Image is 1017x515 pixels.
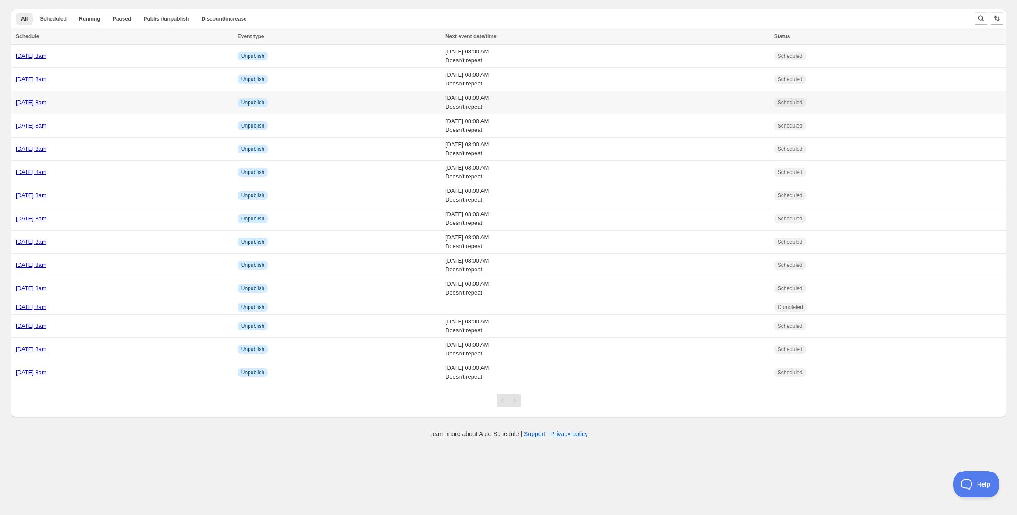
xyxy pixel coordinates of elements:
span: Scheduled [778,169,803,176]
a: [DATE] 8am [16,122,46,129]
td: [DATE] 08:00 AM Doesn't repeat [443,315,772,338]
span: Completed [778,304,803,311]
button: Search and filter results [975,12,987,25]
span: Unpublish [241,76,264,83]
span: Running [79,15,100,22]
span: Scheduled [778,238,803,245]
span: Scheduled [778,215,803,222]
span: Unpublish [241,304,264,311]
span: Unpublish [241,122,264,129]
span: Unpublish [241,53,264,60]
a: Privacy policy [551,430,588,437]
span: Status [774,33,790,39]
span: Scheduled [778,53,803,60]
td: [DATE] 08:00 AM Doesn't repeat [443,138,772,161]
span: Unpublish [241,215,264,222]
span: Unpublish [241,285,264,292]
td: [DATE] 08:00 AM Doesn't repeat [443,277,772,300]
span: Unpublish [241,99,264,106]
td: [DATE] 08:00 AM Doesn't repeat [443,114,772,138]
span: Scheduled [778,346,803,353]
a: [DATE] 8am [16,323,46,329]
iframe: Toggle Customer Support [953,471,999,497]
span: Unpublish [241,169,264,176]
span: Unpublish [241,346,264,353]
span: Unpublish [241,323,264,330]
span: Paused [113,15,132,22]
a: [DATE] 8am [16,215,46,222]
td: [DATE] 08:00 AM Doesn't repeat [443,254,772,277]
a: [DATE] 8am [16,146,46,152]
a: Support [524,430,545,437]
td: [DATE] 08:00 AM Doesn't repeat [443,184,772,207]
span: Publish/unpublish [143,15,189,22]
span: Discount/increase [201,15,246,22]
span: Next event date/time [445,33,497,39]
p: Learn more about Auto Schedule | | [429,430,588,438]
button: Sort the results [991,12,1003,25]
span: Event type [238,33,264,39]
span: Unpublish [241,369,264,376]
span: Unpublish [241,146,264,153]
nav: Pagination [497,394,521,407]
td: [DATE] 08:00 AM Doesn't repeat [443,91,772,114]
td: [DATE] 08:00 AM Doesn't repeat [443,361,772,384]
a: [DATE] 8am [16,238,46,245]
a: [DATE] 8am [16,169,46,175]
span: Unpublish [241,192,264,199]
td: [DATE] 08:00 AM Doesn't repeat [443,338,772,361]
span: Schedule [16,33,39,39]
span: Scheduled [778,262,803,269]
span: Scheduled [40,15,67,22]
span: Scheduled [778,122,803,129]
td: [DATE] 08:00 AM Doesn't repeat [443,231,772,254]
a: [DATE] 8am [16,369,46,376]
span: Scheduled [778,369,803,376]
a: [DATE] 8am [16,76,46,82]
a: [DATE] 8am [16,192,46,199]
a: [DATE] 8am [16,99,46,106]
span: Scheduled [778,285,803,292]
a: [DATE] 8am [16,262,46,268]
span: Scheduled [778,146,803,153]
span: Unpublish [241,238,264,245]
a: [DATE] 8am [16,285,46,291]
td: [DATE] 08:00 AM Doesn't repeat [443,161,772,184]
span: Scheduled [778,99,803,106]
span: Scheduled [778,323,803,330]
a: [DATE] 8am [16,346,46,352]
a: [DATE] 8am [16,53,46,59]
span: Scheduled [778,76,803,83]
td: [DATE] 08:00 AM Doesn't repeat [443,207,772,231]
span: Scheduled [778,192,803,199]
span: Unpublish [241,262,264,269]
span: All [21,15,28,22]
td: [DATE] 08:00 AM Doesn't repeat [443,45,772,68]
a: [DATE] 8am [16,304,46,310]
td: [DATE] 08:00 AM Doesn't repeat [443,68,772,91]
